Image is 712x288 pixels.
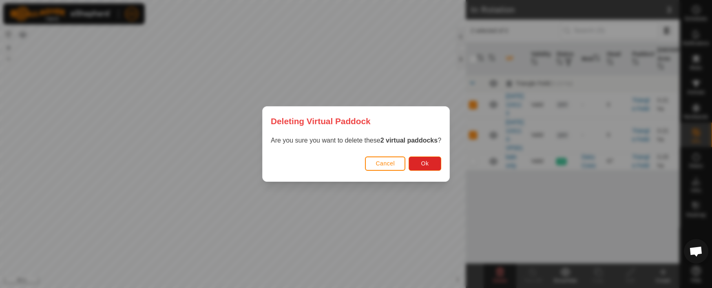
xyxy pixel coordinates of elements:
[271,115,371,127] span: Deleting Virtual Paddock
[271,137,441,144] span: Are you sure you want to delete these ?
[380,137,438,144] strong: 2 virtual paddocks
[421,160,429,167] span: Ok
[684,239,708,263] div: Open chat
[376,160,395,167] span: Cancel
[365,156,405,171] button: Cancel
[409,156,441,171] button: Ok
